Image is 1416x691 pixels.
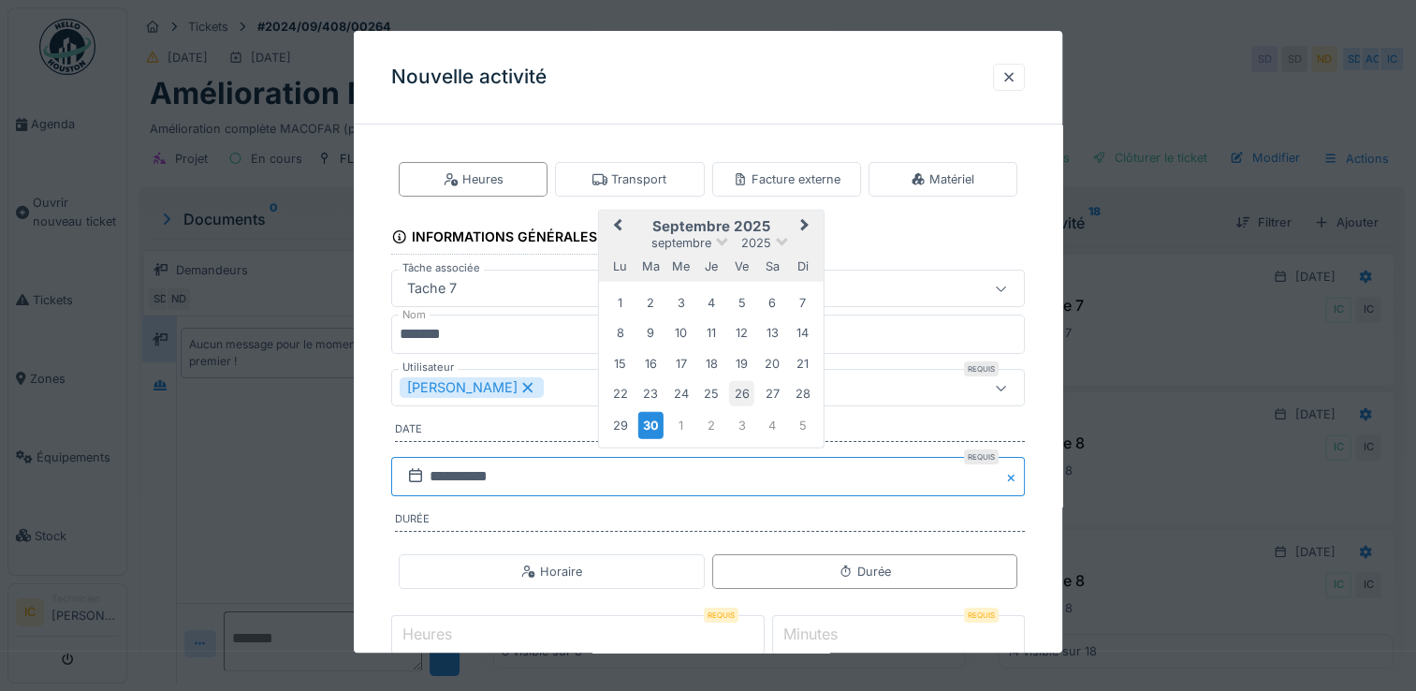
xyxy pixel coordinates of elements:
[668,381,693,406] div: Choose mercredi 24 septembre 2025
[780,623,841,645] label: Minutes
[395,511,1025,532] label: Durée
[607,351,633,376] div: Choose lundi 15 septembre 2025
[729,290,754,316] div: Choose vendredi 5 septembre 2025
[1004,457,1025,496] button: Close
[400,279,464,300] div: Tache 7
[839,563,891,581] div: Durée
[729,412,754,437] div: Choose vendredi 3 octobre 2025
[698,412,723,437] div: Choose jeudi 2 octobre 2025
[668,320,693,345] div: Choose mercredi 10 septembre 2025
[638,290,664,316] div: Choose mardi 2 septembre 2025
[400,378,544,399] div: [PERSON_NAME]
[698,290,723,316] div: Choose jeudi 4 septembre 2025
[607,320,633,345] div: Choose lundi 8 septembre 2025
[729,381,754,406] div: Choose vendredi 26 septembre 2025
[729,254,754,279] div: vendredi
[729,320,754,345] div: Choose vendredi 12 septembre 2025
[638,351,664,376] div: Choose mardi 16 septembre 2025
[607,290,633,316] div: Choose lundi 1 septembre 2025
[444,170,504,188] div: Heures
[601,213,631,243] button: Previous Month
[733,170,840,188] div: Facture externe
[759,412,784,437] div: Choose samedi 4 octobre 2025
[668,412,693,437] div: Choose mercredi 1 octobre 2025
[698,381,723,406] div: Choose jeudi 25 septembre 2025
[607,412,633,437] div: Choose lundi 29 septembre 2025
[790,290,815,316] div: Choose dimanche 7 septembre 2025
[599,218,824,235] h2: septembre 2025
[607,381,633,406] div: Choose lundi 22 septembre 2025
[668,290,693,316] div: Choose mercredi 3 septembre 2025
[790,351,815,376] div: Choose dimanche 21 septembre 2025
[792,213,822,243] button: Next Month
[391,223,597,255] div: Informations générales
[607,254,633,279] div: lundi
[790,381,815,406] div: Choose dimanche 28 septembre 2025
[399,308,430,324] label: Nom
[964,608,999,623] div: Requis
[698,254,723,279] div: jeudi
[605,287,817,441] div: Month septembre, 2025
[698,320,723,345] div: Choose jeudi 11 septembre 2025
[698,351,723,376] div: Choose jeudi 18 septembre 2025
[638,254,664,279] div: mardi
[759,381,784,406] div: Choose samedi 27 septembre 2025
[592,170,666,188] div: Transport
[399,360,458,376] label: Utilisateur
[668,351,693,376] div: Choose mercredi 17 septembre 2025
[638,320,664,345] div: Choose mardi 9 septembre 2025
[911,170,974,188] div: Matériel
[790,320,815,345] div: Choose dimanche 14 septembre 2025
[521,563,582,581] div: Horaire
[638,411,664,438] div: Choose mardi 30 septembre 2025
[391,66,547,89] h3: Nouvelle activité
[399,623,456,645] label: Heures
[790,412,815,437] div: Choose dimanche 5 octobre 2025
[759,351,784,376] div: Choose samedi 20 septembre 2025
[790,254,815,279] div: dimanche
[668,254,693,279] div: mercredi
[964,449,999,464] div: Requis
[729,351,754,376] div: Choose vendredi 19 septembre 2025
[704,608,738,623] div: Requis
[395,422,1025,443] label: Date
[964,362,999,377] div: Requis
[399,261,484,277] label: Tâche associée
[759,290,784,316] div: Choose samedi 6 septembre 2025
[638,381,664,406] div: Choose mardi 23 septembre 2025
[759,254,784,279] div: samedi
[759,320,784,345] div: Choose samedi 13 septembre 2025
[741,236,771,250] span: 2025
[651,236,711,250] span: septembre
